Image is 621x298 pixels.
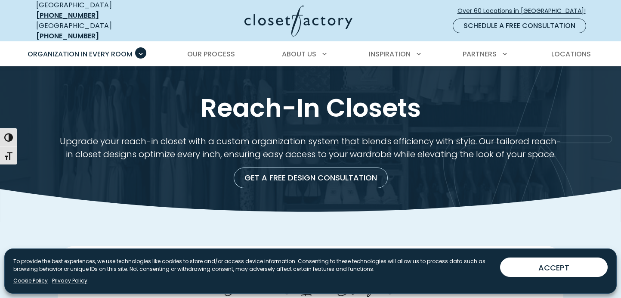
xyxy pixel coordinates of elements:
[13,277,48,285] a: Cookie Policy
[36,10,99,20] a: [PHONE_NUMBER]
[463,49,497,59] span: Partners
[282,49,316,59] span: About Us
[369,49,411,59] span: Inspiration
[28,49,133,59] span: Organization in Every Room
[187,49,235,59] span: Our Process
[34,92,587,124] h1: Reach-In Closets
[36,31,99,41] a: [PHONE_NUMBER]
[234,168,388,188] a: Get a Free Design Consultation
[52,277,87,285] a: Privacy Policy
[457,3,593,19] a: Over 60 Locations in [GEOGRAPHIC_DATA]!
[500,258,608,277] button: ACCEPT
[453,19,586,33] a: Schedule a Free Consultation
[13,258,493,273] p: To provide the best experiences, we use technologies like cookies to store and/or access device i...
[36,21,161,41] div: [GEOGRAPHIC_DATA]
[244,5,352,37] img: Closet Factory Logo
[58,135,563,161] p: Upgrade your reach-in closet with a custom organization system that blends efficiency with style....
[551,49,591,59] span: Locations
[22,42,600,66] nav: Primary Menu
[457,6,593,16] span: Over 60 Locations in [GEOGRAPHIC_DATA]!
